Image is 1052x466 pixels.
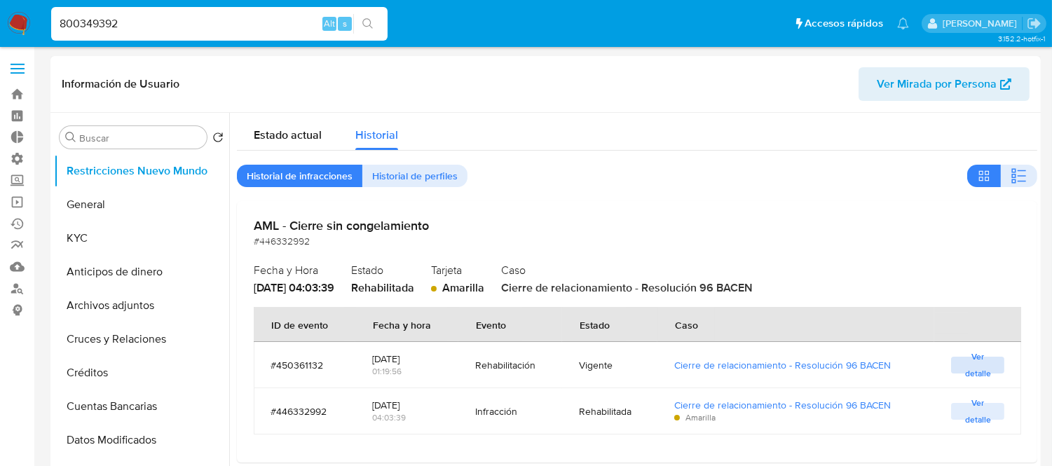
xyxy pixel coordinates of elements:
[54,255,229,289] button: Anticipos de dinero
[805,16,883,31] span: Accesos rápidos
[54,289,229,322] button: Archivos adjuntos
[1027,16,1041,31] a: Salir
[51,15,388,33] input: Buscar usuario o caso...
[353,14,382,34] button: search-icon
[897,18,909,29] a: Notificaciones
[54,423,229,457] button: Datos Modificados
[79,132,201,144] input: Buscar
[859,67,1030,101] button: Ver Mirada por Persona
[54,390,229,423] button: Cuentas Bancarias
[54,221,229,255] button: KYC
[877,67,997,101] span: Ver Mirada por Persona
[54,154,229,188] button: Restricciones Nuevo Mundo
[943,17,1022,30] p: zoe.breuer@mercadolibre.com
[324,17,335,30] span: Alt
[62,77,179,91] h1: Información de Usuario
[54,322,229,356] button: Cruces y Relaciones
[65,132,76,143] button: Buscar
[54,356,229,390] button: Créditos
[212,132,224,147] button: Volver al orden por defecto
[54,188,229,221] button: General
[343,17,347,30] span: s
